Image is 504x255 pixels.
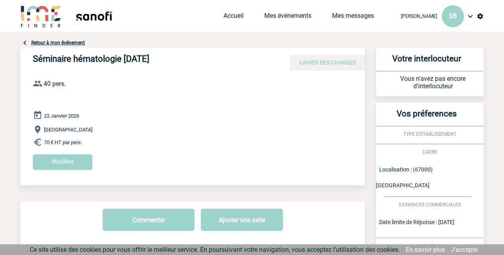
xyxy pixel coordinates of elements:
span: [PERSON_NAME] [401,13,437,19]
a: En savoir plus [406,246,445,253]
span: CAHIER DES CHARGES [299,59,356,66]
span: [GEOGRAPHIC_DATA] [44,127,92,133]
span: 22 Janvier 2026 [44,113,79,119]
span: CADRE [422,149,437,155]
span: TYPE D'ETABLISSEMENT [403,131,456,137]
span: Modifier [421,243,439,249]
a: J'accepte [451,246,477,253]
button: Commenter [103,209,195,231]
span: Date limite de Réponse : [DATE] [379,219,454,225]
span: EXIGENCES COMMERCIALES [399,202,461,207]
a: Retour à mon événement [31,40,85,46]
span: 70 € HT par pers. [44,139,82,145]
span: Localisation : (67000) [GEOGRAPHIC_DATA] [376,166,433,188]
a: Accueil [223,12,244,23]
a: Mes événements [264,12,311,23]
h4: Séminaire hématologie [DATE] [33,54,271,67]
span: Ce site utilise des cookies pour vous offrir le meilleur service. En poursuivant votre navigation... [30,246,400,253]
span: 40 pers. [44,80,66,88]
span: Vous n'avez pas encore d'interlocuteur [400,75,466,90]
input: Modifier [33,154,92,170]
a: Mes messages [332,12,374,23]
button: Ajouter une salle [201,209,283,231]
h3: Votre interlocuteur [379,54,474,71]
h3: Vos préferences [379,109,474,126]
img: IME-Finder [20,5,61,27]
span: SB [449,12,457,20]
